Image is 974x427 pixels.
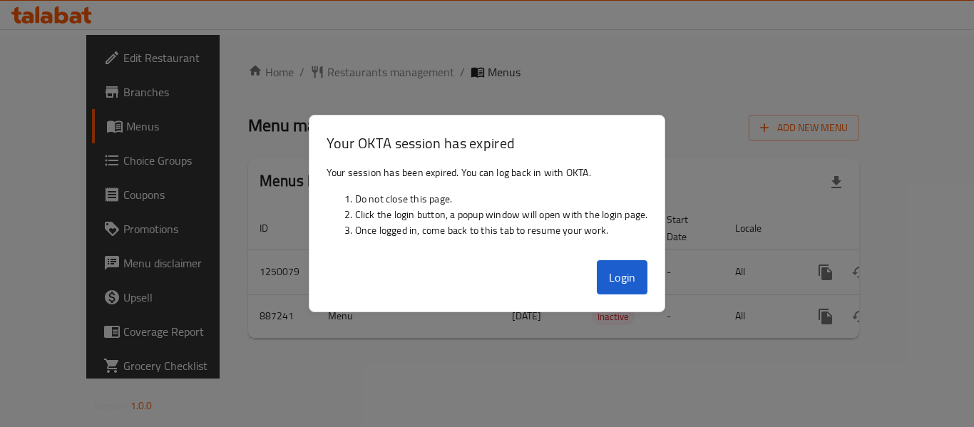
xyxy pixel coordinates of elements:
li: Do not close this page. [355,191,648,207]
li: Click the login button, a popup window will open with the login page. [355,207,648,222]
li: Once logged in, come back to this tab to resume your work. [355,222,648,238]
div: Your session has been expired. You can log back in with OKTA. [309,159,665,254]
button: Login [597,260,648,294]
h3: Your OKTA session has expired [327,133,648,153]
